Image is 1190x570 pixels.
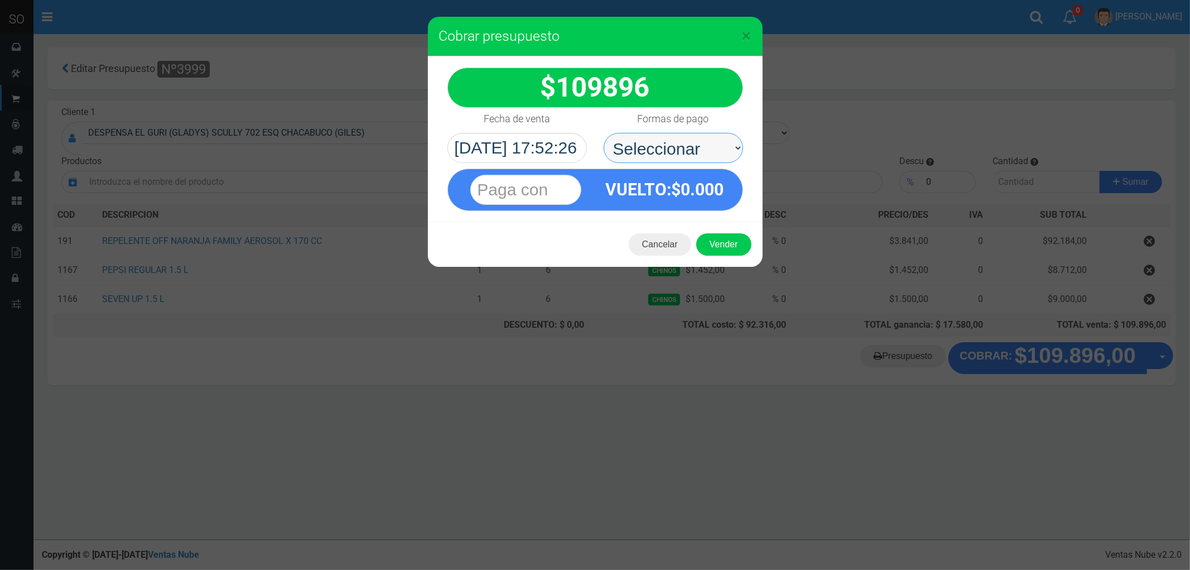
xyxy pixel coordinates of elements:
[742,25,751,46] span: ×
[681,180,724,199] span: 0.000
[629,233,691,256] button: Cancelar
[638,113,709,124] h4: Formas de pago
[696,233,751,256] button: Vender
[742,27,751,45] button: Close
[484,113,550,124] h4: Fecha de venta
[541,71,650,103] strong: $
[605,180,724,199] strong: :$
[470,175,581,205] input: Paga con
[605,180,667,199] span: VUELTO
[556,71,650,103] span: 109896
[439,28,751,45] h3: Cobrar presupuesto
